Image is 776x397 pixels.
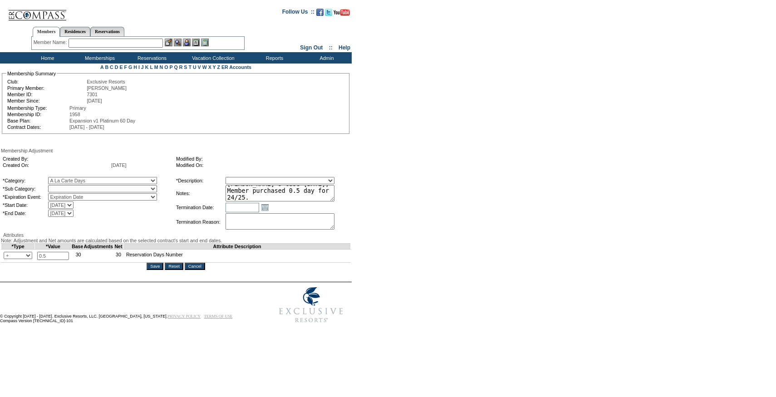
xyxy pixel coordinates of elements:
[165,39,172,46] img: b_edit.gif
[247,52,300,64] td: Reports
[105,64,108,70] a: B
[72,244,83,250] td: Base
[60,27,90,36] a: Residences
[160,64,163,70] a: N
[72,250,83,263] td: 30
[217,64,220,70] a: Z
[87,79,125,84] span: Exclusive Resorts
[8,2,67,21] img: Compass Home
[69,118,135,123] span: Expansion v1 Platinum 60 Day
[3,210,47,217] td: *End Date:
[202,64,207,70] a: W
[154,64,158,70] a: M
[73,52,125,64] td: Memberships
[3,156,110,162] td: Created By:
[176,156,346,162] td: Modified By:
[20,52,73,64] td: Home
[192,39,200,46] img: Reservations
[174,39,182,46] img: View
[164,64,168,70] a: O
[260,202,270,212] a: Open the calendar popup.
[7,85,86,91] td: Primary Member:
[183,39,191,46] img: Impersonate
[83,244,113,250] td: Adjustments
[69,112,80,117] span: 1958
[7,92,86,97] td: Member ID:
[204,314,233,319] a: TERMS OF USE
[270,282,352,328] img: Exclusive Resorts
[90,27,124,36] a: Reservations
[3,193,47,201] td: *Expiration Event:
[221,64,251,70] a: ER Accounts
[87,92,98,97] span: 7301
[334,11,350,17] a: Subscribe to our YouTube Channel
[34,39,69,46] div: Member Name:
[316,9,324,16] img: Become our fan on Facebook
[7,105,69,111] td: Membership Type:
[7,124,69,130] td: Contract Dates:
[33,27,60,37] a: Members
[198,64,201,70] a: V
[115,64,118,70] a: D
[176,177,225,184] td: *Description:
[111,162,127,168] span: [DATE]
[87,98,102,103] span: [DATE]
[113,244,124,250] td: Net
[128,64,132,70] a: G
[329,44,333,51] span: ::
[1,244,35,250] td: *Type
[69,105,86,111] span: Primary
[147,263,163,270] input: Save
[188,64,192,70] a: T
[124,64,127,70] a: F
[1,232,351,238] div: Attributes
[6,71,57,76] legend: Membership Summary
[176,185,225,201] td: Notes:
[133,64,137,70] a: H
[300,44,323,51] a: Sign Out
[145,64,149,70] a: K
[141,64,144,70] a: J
[113,250,124,263] td: 30
[7,79,86,84] td: Club:
[282,8,314,19] td: Follow Us ::
[7,98,86,103] td: Member Since:
[1,238,351,243] div: Note: Adjustment and Net amounts are calculated based on the selected contract's start and end da...
[170,64,173,70] a: P
[176,213,225,230] td: Termination Reason:
[69,124,104,130] span: [DATE] - [DATE]
[1,148,351,153] div: Membership Adjustment
[35,244,72,250] td: *Value
[176,162,346,168] td: Modified On:
[184,64,187,70] a: S
[3,185,47,192] td: *Sub Category:
[179,64,183,70] a: R
[138,64,140,70] a: I
[150,64,152,70] a: L
[123,250,350,263] td: Reservation Days Number
[213,64,216,70] a: Y
[3,201,47,209] td: *Start Date:
[87,85,127,91] span: [PERSON_NAME]
[123,244,350,250] td: Attribute Description
[174,64,177,70] a: Q
[125,52,177,64] td: Reservations
[119,64,123,70] a: E
[165,263,183,270] input: Reset
[339,44,350,51] a: Help
[193,64,196,70] a: U
[110,64,113,70] a: C
[316,11,324,17] a: Become our fan on Facebook
[7,112,69,117] td: Membership ID:
[185,263,205,270] input: Cancel
[3,162,110,168] td: Created On:
[300,52,352,64] td: Admin
[100,64,103,70] a: A
[167,314,201,319] a: PRIVACY POLICY
[325,9,332,16] img: Follow us on Twitter
[177,52,247,64] td: Vacation Collection
[208,64,211,70] a: X
[325,11,332,17] a: Follow us on Twitter
[334,9,350,16] img: Subscribe to our YouTube Channel
[3,177,47,184] td: *Category:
